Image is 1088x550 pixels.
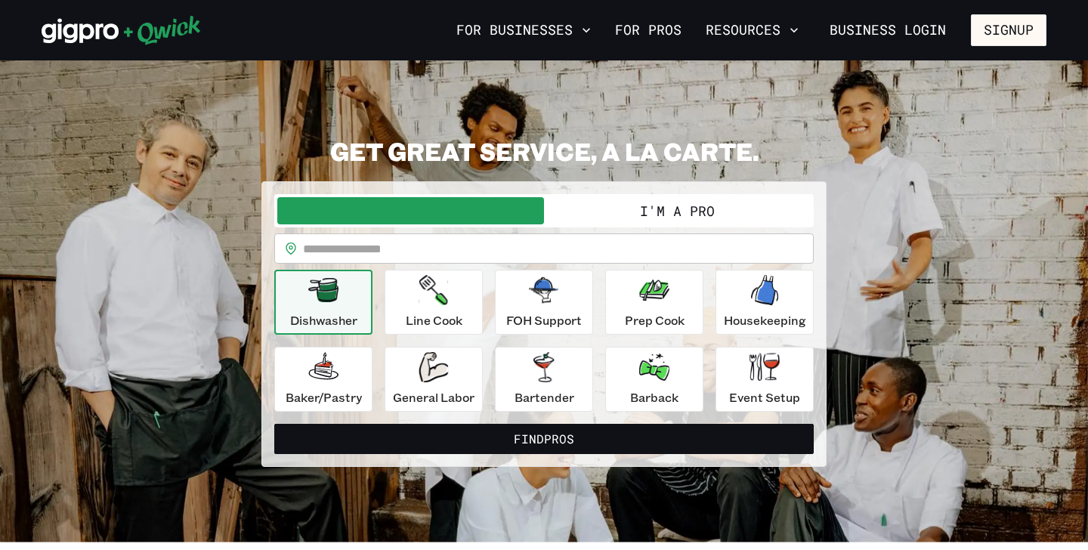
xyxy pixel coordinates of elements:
p: Prep Cook [625,311,685,329]
button: Barback [605,347,703,412]
p: Barback [630,388,678,406]
button: I'm a Business [277,197,544,224]
a: For Pros [609,17,688,43]
button: Baker/Pastry [274,347,372,412]
p: Dishwasher [290,311,357,329]
button: Bartender [495,347,593,412]
button: Line Cook [385,270,483,335]
button: Signup [971,14,1046,46]
p: Housekeeping [724,311,806,329]
button: FOH Support [495,270,593,335]
button: General Labor [385,347,483,412]
button: I'm a Pro [544,197,811,224]
h2: GET GREAT SERVICE, A LA CARTE. [261,136,827,166]
button: For Businesses [450,17,597,43]
button: Dishwasher [274,270,372,335]
p: FOH Support [506,311,582,329]
button: Resources [700,17,805,43]
a: Business Login [817,14,959,46]
button: FindPros [274,424,814,454]
p: Event Setup [729,388,800,406]
p: Line Cook [406,311,462,329]
button: Housekeeping [716,270,814,335]
button: Event Setup [716,347,814,412]
button: Prep Cook [605,270,703,335]
p: Baker/Pastry [286,388,362,406]
p: Bartender [515,388,574,406]
p: General Labor [393,388,474,406]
